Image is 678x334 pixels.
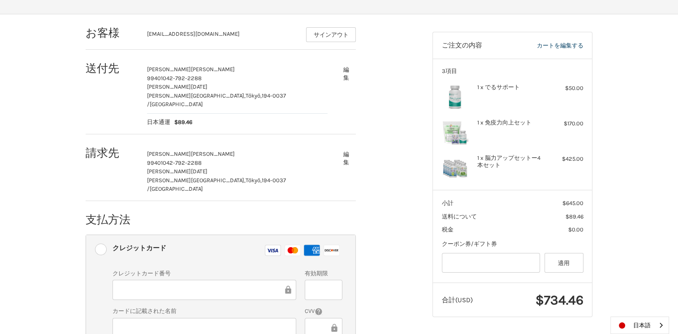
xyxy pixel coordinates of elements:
button: 編集 [336,63,356,85]
button: 編集 [336,147,356,169]
div: $170.00 [548,119,583,128]
span: 042-792-2288 [163,159,202,166]
span: [PERSON_NAME] [191,150,235,157]
h4: 1 x 免疫力向上セット [477,119,546,126]
span: 042-792-2288 [163,75,202,81]
h2: 支払方法 [86,213,138,227]
aside: Language selected: 日本語 [610,317,669,334]
span: $734.46 [535,292,583,308]
h2: 請求先 [86,146,138,160]
h4: 1 x 脳力アップセットー4本セット [477,154,546,169]
input: Gift Certificate or Coupon Code [442,253,540,273]
label: CVV [305,307,342,316]
div: クーポン券/ギフト券 [442,240,583,248]
span: $0.00 [568,226,583,233]
label: 有効期限 [305,269,342,278]
span: 合計(USD) [442,296,473,304]
h4: 1 x でるサポート [477,84,546,91]
h2: 送付先 [86,61,138,75]
div: [EMAIL_ADDRESS][DOMAIN_NAME] [147,30,298,42]
div: クレジットカード [112,241,166,256]
label: クレジットカード番号 [112,269,296,278]
a: 日本語 [611,317,669,334]
iframe: 安全なクレジットカードフレーム - CVV [311,323,329,333]
span: [GEOGRAPHIC_DATA] [150,185,203,192]
span: Tōkyō, [246,177,262,184]
span: 99401 [147,75,163,81]
label: カードに記載された名前 [112,307,296,316]
span: $89.46 [566,213,583,220]
span: [PERSON_NAME][GEOGRAPHIC_DATA], [147,177,246,184]
span: [PERSON_NAME][DATE] [147,168,207,175]
h2: お客様 [86,26,138,40]
iframe: セキュア・クレジットカード・フレーム - クレジットカード番号 [119,285,283,295]
span: 小計 [442,200,453,206]
div: Language [610,317,669,334]
span: [PERSON_NAME][GEOGRAPHIC_DATA], [147,92,246,99]
span: 送料について [442,213,477,220]
span: [PERSON_NAME] [191,66,235,73]
span: [PERSON_NAME][DATE] [147,83,207,90]
span: [PERSON_NAME] [147,150,191,157]
span: 日本通運 [147,118,170,127]
iframe: セキュア・クレジットカード・フレーム - カード所有者名 [119,323,290,333]
span: [PERSON_NAME] [147,66,191,73]
button: サインアウト [306,27,356,42]
div: $425.00 [548,154,583,163]
span: Tōkyō, [246,92,262,99]
span: $89.46 [170,118,193,127]
h3: ご注文の内容 [442,41,508,50]
div: $50.00 [548,84,583,93]
button: 適用 [544,253,583,273]
iframe: セキュア・クレジットカード・フレーム - 有効期限 [311,285,336,295]
span: 99401 [147,159,163,166]
span: 税金 [442,226,453,233]
span: [GEOGRAPHIC_DATA] [150,101,203,107]
a: カートを編集する [507,41,583,50]
h3: 3項目 [442,68,583,75]
span: $645.00 [562,200,583,206]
